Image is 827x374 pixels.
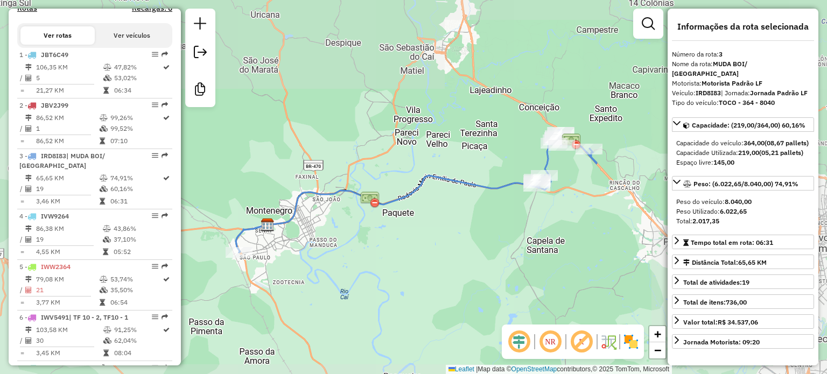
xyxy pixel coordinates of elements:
span: | DOIS IRMÃOS [67,364,114,372]
i: Rota otimizada [163,115,170,121]
td: = [19,136,25,146]
div: Número da rota: [672,50,814,59]
em: Opções [152,314,158,320]
td: 19 [36,234,102,245]
div: Valor total: [683,317,758,327]
span: | Jornada: [721,89,808,97]
i: Total de Atividades [25,236,32,243]
div: Total: [676,216,810,226]
span: + [654,327,661,341]
strong: 2.017,35 [692,217,719,225]
span: Exibir rótulo [569,329,594,355]
td: 05:52 [113,246,167,257]
td: 86,38 KM [36,223,102,234]
div: Tipo do veículo: [672,98,814,108]
i: Rota otimizada [163,64,170,70]
span: 1 - [19,51,68,59]
img: Fluxo de ruas [600,333,617,350]
td: 37,10% [113,234,167,245]
td: 06:34 [114,85,162,96]
h4: Recargas: 0 [132,4,172,13]
a: Exportar sessão [190,41,211,66]
strong: TOCO - 364 - 8040 [719,98,775,107]
em: Rota exportada [162,152,168,159]
i: Tempo total em rota [100,198,105,204]
strong: IRD8I83 [696,89,721,97]
strong: R$ 34.537,06 [718,318,758,326]
i: Tempo total em rota [103,249,108,255]
a: Distância Total:65,65 KM [672,255,814,269]
td: 3,45 KM [36,348,103,358]
span: 4 - [19,212,69,220]
td: 3,77 KM [36,297,99,308]
div: Map data © contributors,© 2025 TomTom, Microsoft [446,365,672,374]
i: Total de Atividades [25,125,32,132]
a: OpenStreetMap [511,365,557,373]
div: Nome da rota: [672,59,814,79]
div: Espaço livre: [676,158,810,167]
i: % de utilização da cubagem [103,75,111,81]
strong: (08,67 pallets) [765,139,809,147]
span: IWW2364 [41,263,71,271]
i: % de utilização da cubagem [103,337,111,344]
a: Nova sessão e pesquisa [190,13,211,37]
td: 86,52 KM [36,112,99,123]
td: 3,46 KM [36,196,99,207]
a: Zoom in [649,326,665,342]
a: Exibir filtros [637,13,659,34]
strong: 3 [719,50,723,58]
strong: 8.040,00 [725,197,752,206]
i: Rota otimizada [163,175,170,181]
span: 65,65 KM [738,258,767,266]
em: Opções [152,364,158,371]
a: Total de atividades:19 [672,274,814,289]
i: Distância Total [25,115,32,121]
td: 62,04% [114,335,162,346]
span: JBV2J99 [41,101,68,109]
a: Valor total:R$ 34.537,06 [672,314,814,329]
span: | [476,365,478,373]
strong: 219,00 [738,149,759,157]
span: Peso do veículo: [676,197,752,206]
i: % de utilização do peso [100,175,108,181]
td: / [19,234,25,245]
strong: 736,00 [726,298,747,306]
a: Peso: (6.022,65/8.040,00) 74,91% [672,176,814,190]
div: Veículo: [672,88,814,98]
button: Ver veículos [95,26,169,45]
td: 06:31 [110,196,162,207]
i: % de utilização do peso [100,276,108,283]
td: 47,82% [114,62,162,73]
span: IXY4134 [41,364,67,372]
span: Ocultar NR [537,329,563,355]
em: Rota exportada [162,213,168,219]
a: Rotas [17,4,37,13]
strong: 19 [742,278,749,286]
strong: Jornada Padrão LF [750,89,808,97]
td: = [19,85,25,96]
i: Rota otimizada [163,327,170,333]
td: 86,52 KM [36,136,99,146]
i: % de utilização da cubagem [103,236,111,243]
em: Rota exportada [162,51,168,58]
a: Zoom out [649,342,665,358]
div: Motorista: [672,79,814,88]
a: Jornada Motorista: 09:20 [672,334,814,349]
td: = [19,297,25,308]
i: Total de Atividades [25,287,32,293]
button: Ver rotas [20,26,95,45]
em: Rota exportada [162,364,168,371]
td: 30 [36,335,103,346]
img: PEDÁGIO ERS 240 [360,190,380,209]
em: Opções [152,102,158,108]
img: PEDÁGIO ERS122 [562,132,581,151]
i: Distância Total [25,175,32,181]
i: Tempo total em rota [103,350,109,356]
td: 103,58 KM [36,324,103,335]
em: Rota exportada [162,102,168,108]
h4: Atividades [672,364,814,374]
td: 74,91% [110,173,162,184]
td: 106,35 KM [36,62,103,73]
i: % de utilização da cubagem [100,186,108,192]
